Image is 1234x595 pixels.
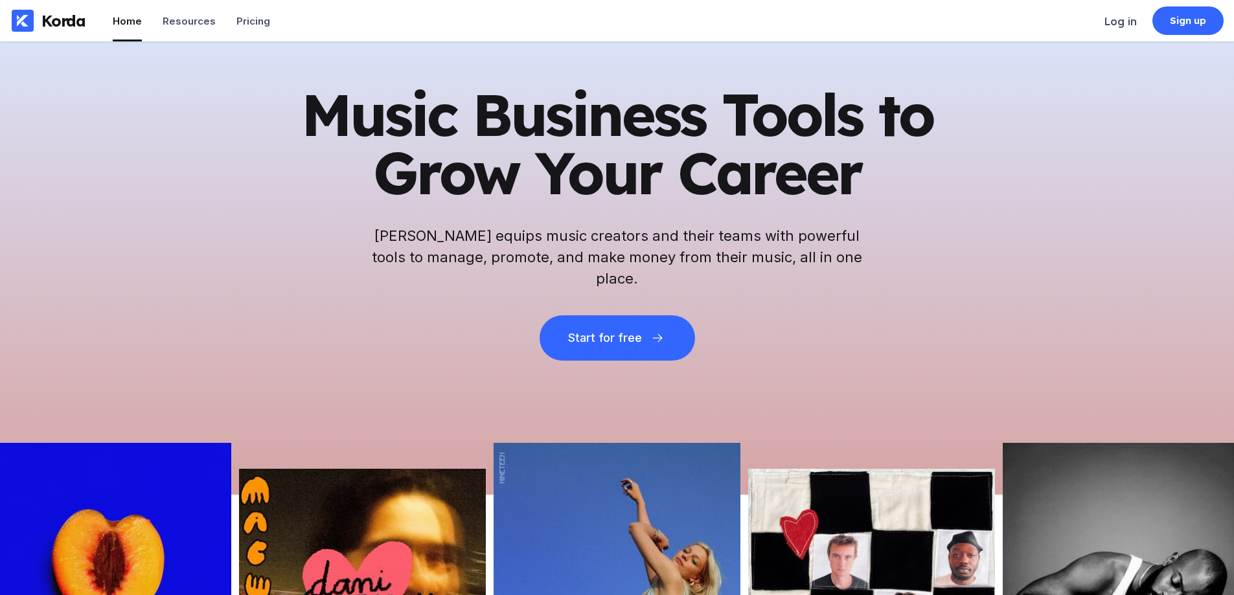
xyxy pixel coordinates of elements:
[163,15,216,27] div: Resources
[1104,15,1137,28] div: Log in
[41,11,86,30] div: Korda
[568,331,642,344] div: Start for free
[113,15,142,27] div: Home
[371,225,863,289] h2: [PERSON_NAME] equips music creators and their teams with powerful tools to manage, promote, and m...
[236,15,270,27] div: Pricing
[1152,6,1224,35] a: Sign up
[300,85,935,202] h1: Music Business Tools to Grow Your Career
[540,315,695,361] button: Start for free
[1170,14,1207,27] div: Sign up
